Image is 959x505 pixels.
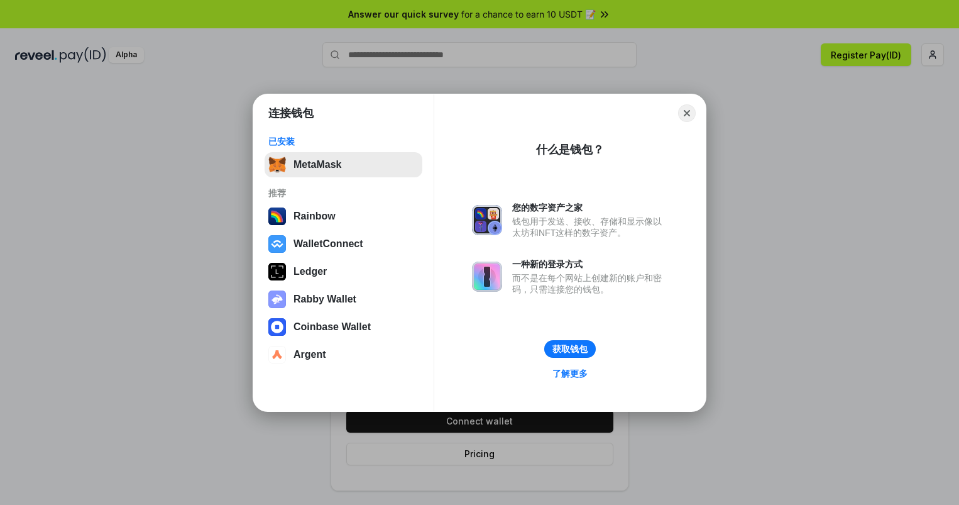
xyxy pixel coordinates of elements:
img: svg+xml,%3Csvg%20width%3D%22120%22%20height%3D%22120%22%20viewBox%3D%220%200%20120%20120%22%20fil... [268,208,286,225]
img: svg+xml,%3Csvg%20xmlns%3D%22http%3A%2F%2Fwww.w3.org%2F2000%2Fsvg%22%20fill%3D%22none%22%20viewBox... [472,262,502,292]
div: Coinbase Wallet [293,321,371,333]
img: svg+xml,%3Csvg%20width%3D%2228%22%20height%3D%2228%22%20viewBox%3D%220%200%2028%2028%22%20fill%3D... [268,318,286,336]
div: 已安装 [268,136,419,147]
button: Close [678,104,696,122]
button: 获取钱包 [544,340,596,358]
div: 了解更多 [552,368,588,379]
img: svg+xml,%3Csvg%20xmlns%3D%22http%3A%2F%2Fwww.w3.org%2F2000%2Fsvg%22%20fill%3D%22none%22%20viewBox... [268,291,286,308]
div: 什么是钱包？ [536,142,604,157]
img: svg+xml,%3Csvg%20xmlns%3D%22http%3A%2F%2Fwww.w3.org%2F2000%2Fsvg%22%20fill%3D%22none%22%20viewBox... [472,205,502,235]
button: WalletConnect [265,231,422,257]
img: svg+xml,%3Csvg%20fill%3D%22none%22%20height%3D%2233%22%20viewBox%3D%220%200%2035%2033%22%20width%... [268,156,286,174]
button: Rabby Wallet [265,287,422,312]
button: Rainbow [265,204,422,229]
img: svg+xml,%3Csvg%20xmlns%3D%22http%3A%2F%2Fwww.w3.org%2F2000%2Fsvg%22%20width%3D%2228%22%20height%3... [268,263,286,280]
a: 了解更多 [545,365,595,382]
div: Rabby Wallet [293,294,356,305]
img: svg+xml,%3Csvg%20width%3D%2228%22%20height%3D%2228%22%20viewBox%3D%220%200%2028%2028%22%20fill%3D... [268,235,286,253]
h1: 连接钱包 [268,106,314,121]
div: WalletConnect [293,238,363,250]
div: 获取钱包 [552,343,588,355]
button: Coinbase Wallet [265,314,422,340]
div: 您的数字资产之家 [512,202,668,213]
div: 而不是在每个网站上创建新的账户和密码，只需连接您的钱包。 [512,272,668,295]
div: MetaMask [293,159,341,170]
div: 钱包用于发送、接收、存储和显示像以太坊和NFT这样的数字资产。 [512,216,668,238]
div: Rainbow [293,211,336,222]
img: svg+xml,%3Csvg%20width%3D%2228%22%20height%3D%2228%22%20viewBox%3D%220%200%2028%2028%22%20fill%3D... [268,346,286,363]
div: 一种新的登录方式 [512,258,668,270]
div: Ledger [293,266,327,277]
button: Ledger [265,259,422,284]
button: MetaMask [265,152,422,177]
button: Argent [265,342,422,367]
div: 推荐 [268,187,419,199]
div: Argent [293,349,326,360]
